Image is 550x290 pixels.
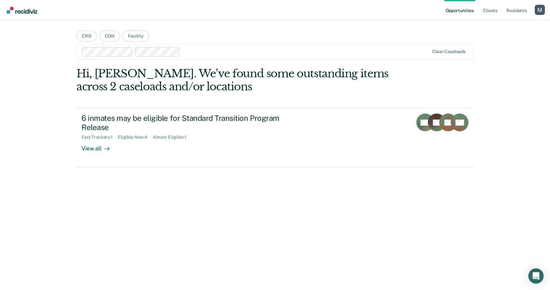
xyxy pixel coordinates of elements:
img: Recidiviz [7,7,37,14]
button: CRO [76,31,97,42]
button: Facility [123,31,149,42]
button: Profile dropdown button [535,5,545,15]
div: View all [81,140,117,152]
div: Hi, [PERSON_NAME]. We’ve found some outstanding items across 2 caseloads and/or locations [76,67,394,93]
div: Clear caseloads [432,49,466,54]
div: Almost Eligible : 1 [152,135,192,140]
div: Open Intercom Messenger [528,268,544,284]
div: Fast Trackers : 1 [81,135,118,140]
div: Eligible Now : 4 [118,135,152,140]
div: 6 inmates may be eligible for Standard Transition Program Release [81,114,305,132]
a: 6 inmates may be eligible for Standard Transition Program ReleaseFast Trackers:1Eligible Now:4Alm... [76,108,474,168]
button: COIII [99,31,120,42]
